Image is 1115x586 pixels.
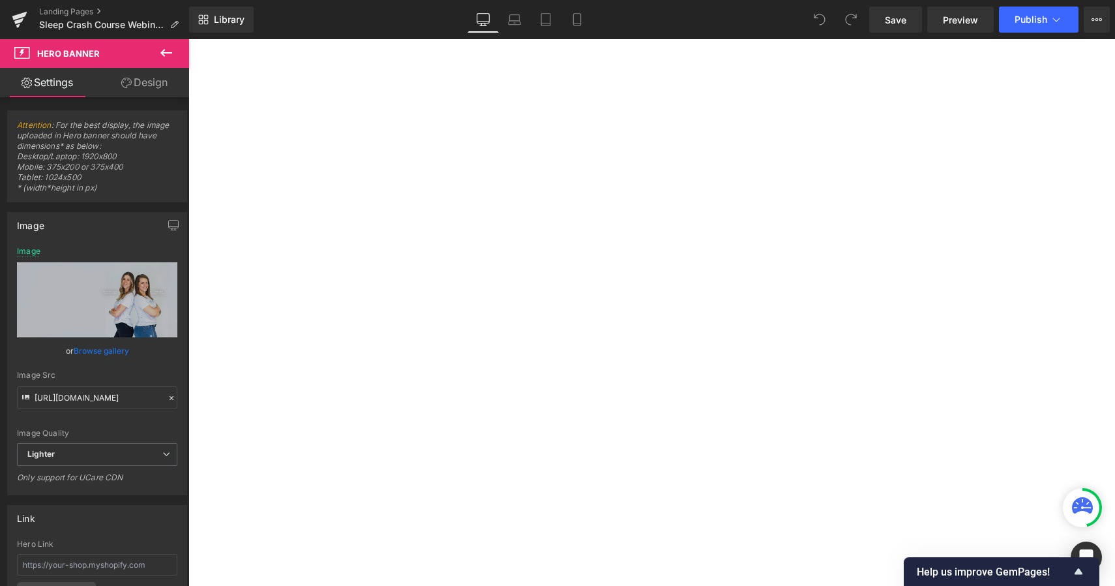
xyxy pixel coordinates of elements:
[530,7,561,33] a: Tablet
[561,7,593,33] a: Mobile
[943,13,978,27] span: Preview
[499,7,530,33] a: Laptop
[39,20,164,30] span: Sleep Crash Course Webinar - Replay
[17,120,177,202] span: : For the best display, the image uploaded in Hero banner should have dimensions* as below: Deskt...
[917,566,1071,578] span: Help us improve GemPages!
[97,68,192,97] a: Design
[838,7,864,33] button: Redo
[17,386,177,409] input: Link
[17,344,177,358] div: or
[39,7,189,17] a: Landing Pages
[17,554,177,576] input: https://your-shop.myshopify.com
[17,371,177,380] div: Image Src
[999,7,1078,33] button: Publish
[885,13,906,27] span: Save
[17,506,35,524] div: Link
[1071,542,1102,573] div: Open Intercom Messenger
[917,564,1086,579] button: Show survey - Help us improve GemPages!
[807,7,833,33] button: Undo
[17,247,40,256] div: Image
[189,7,254,33] a: New Library
[1015,14,1047,25] span: Publish
[17,213,44,231] div: Image
[17,472,177,491] div: Only support for UCare CDN
[27,449,55,459] b: Lighter
[214,14,245,25] span: Library
[17,429,177,438] div: Image Quality
[17,120,52,130] a: Attention
[74,339,129,362] a: Browse gallery
[1084,7,1110,33] button: More
[37,48,100,59] span: Hero Banner
[927,7,994,33] a: Preview
[468,7,499,33] a: Desktop
[17,540,177,549] div: Hero Link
